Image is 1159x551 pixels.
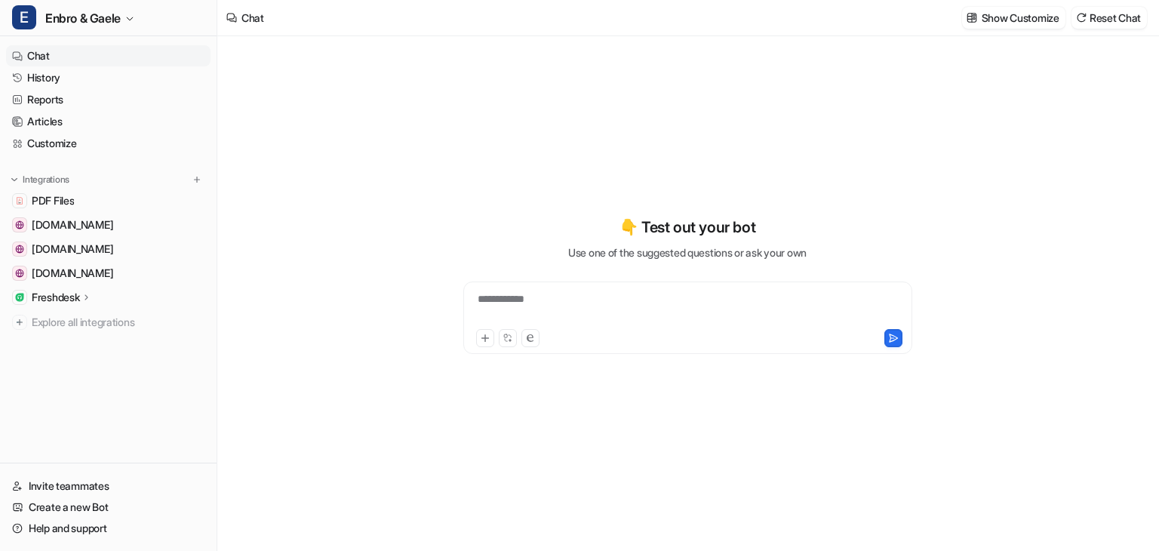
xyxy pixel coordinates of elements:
p: Freshdesk [32,290,79,305]
img: explore all integrations [12,315,27,330]
a: Help and support [6,518,211,539]
a: History [6,67,211,88]
a: Customize [6,133,211,154]
img: www.enbro.com [15,245,24,254]
img: menu_add.svg [192,174,202,185]
button: Reset Chat [1071,7,1147,29]
a: www.gaele.be[DOMAIN_NAME] [6,214,211,235]
a: PDF FilesPDF Files [6,190,211,211]
span: [DOMAIN_NAME] [32,266,113,281]
button: Integrations [6,172,74,187]
span: [DOMAIN_NAME] [32,242,113,257]
a: Invite teammates [6,476,211,497]
img: www.gaele.be [15,220,24,229]
span: E [12,5,36,29]
img: Freshdesk [15,293,24,302]
img: PDF Files [15,196,24,205]
img: customize [967,12,977,23]
img: enbro-my.sharepoint.com [15,269,24,278]
p: Integrations [23,174,69,186]
a: www.enbro.com[DOMAIN_NAME] [6,239,211,260]
p: Show Customize [982,10,1059,26]
a: Chat [6,45,211,66]
a: Articles [6,111,211,132]
span: Explore all integrations [32,310,204,334]
a: enbro-my.sharepoint.com[DOMAIN_NAME] [6,263,211,284]
img: expand menu [9,174,20,185]
a: Explore all integrations [6,312,211,333]
a: Create a new Bot [6,497,211,518]
a: Reports [6,89,211,110]
span: Enbro & Gaele [45,8,121,29]
p: Use one of the suggested questions or ask your own [568,245,807,260]
span: [DOMAIN_NAME] [32,217,113,232]
img: reset [1076,12,1087,23]
button: Show Customize [962,7,1065,29]
div: Chat [241,10,264,26]
span: PDF Files [32,193,74,208]
p: 👇 Test out your bot [619,216,755,239]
